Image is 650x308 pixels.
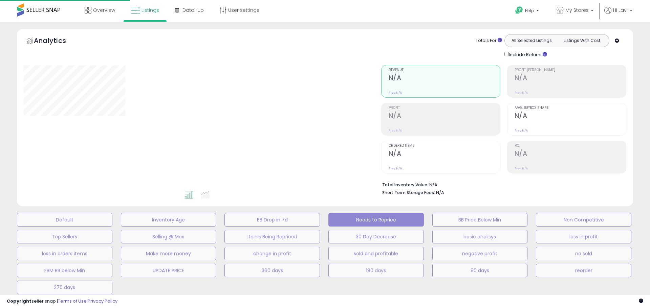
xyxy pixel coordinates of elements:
button: Make more money [121,247,216,260]
h2: N/A [389,150,500,159]
div: Include Returns [499,50,555,58]
button: no sold [536,247,631,260]
small: Prev: N/A [515,166,528,170]
span: Help [525,8,534,14]
button: Top Sellers [17,230,112,243]
span: DataHub [182,7,204,14]
h2: N/A [515,74,626,83]
button: FBM BB below Min [17,264,112,277]
span: Profit [PERSON_NAME] [515,68,626,72]
a: Hi Lavi [604,7,632,22]
span: N/A [436,189,444,196]
span: Hi Lavi [613,7,628,14]
small: Prev: N/A [389,166,402,170]
button: loss in profit [536,230,631,243]
b: Short Term Storage Fees: [382,190,435,195]
button: 90 days [432,264,528,277]
button: reorder [536,264,631,277]
button: Items Being Repriced [224,230,320,243]
button: Listings With Cost [557,36,607,45]
span: Overview [93,7,115,14]
button: Inventory Age [121,213,216,227]
button: sold and profitable [328,247,424,260]
span: Revenue [389,68,500,72]
button: Selling @ Max [121,230,216,243]
h2: N/A [515,150,626,159]
button: Non Competitive [536,213,631,227]
button: BB Price Below Min [432,213,528,227]
a: Help [510,1,546,22]
span: Ordered Items [389,144,500,148]
span: ROI [515,144,626,148]
button: negative profit [432,247,528,260]
button: 270 days [17,281,112,294]
button: UPDATE PRICE [121,264,216,277]
small: Prev: N/A [389,91,402,95]
button: basic analisys [432,230,528,243]
strong: Copyright [7,298,31,304]
div: seller snap | | [7,298,117,305]
button: Default [17,213,112,227]
button: 180 days [328,264,424,277]
h2: N/A [389,74,500,83]
li: N/A [382,180,621,188]
span: Avg. Buybox Share [515,106,626,110]
i: Get Help [515,6,523,15]
small: Prev: N/A [389,128,402,133]
button: 360 days [224,264,320,277]
button: All Selected Listings [506,36,557,45]
button: BB Drop in 7d [224,213,320,227]
span: Profit [389,106,500,110]
button: 30 Day Decrease [328,230,424,243]
button: loss in orders items [17,247,112,260]
button: Needs to Reprice [328,213,424,227]
span: Listings [142,7,159,14]
h2: N/A [389,112,500,121]
b: Total Inventory Value: [382,182,428,188]
h2: N/A [515,112,626,121]
small: Prev: N/A [515,91,528,95]
small: Prev: N/A [515,128,528,133]
button: change in profit [224,247,320,260]
h5: Analytics [34,36,79,47]
div: Totals For [476,38,502,44]
span: My Stores [565,7,589,14]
